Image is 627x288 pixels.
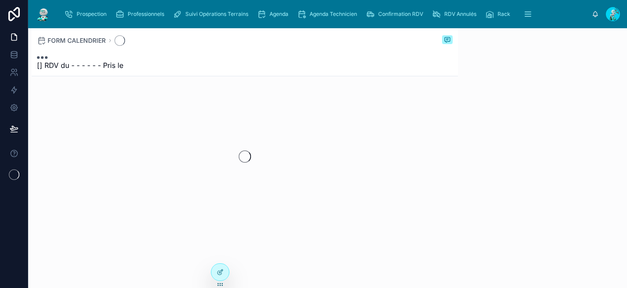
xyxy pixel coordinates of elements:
a: RDV Annulés [429,6,483,22]
span: Confirmation RDV [378,11,423,18]
a: Prospection [62,6,113,22]
span: [] RDV du - - - - - - Pris le [37,60,123,71]
span: Agenda [269,11,288,18]
a: Rack [483,6,516,22]
span: RDV Annulés [444,11,476,18]
span: Prospection [77,11,107,18]
div: scrollable content [58,4,592,24]
span: Agenda Technicien [310,11,357,18]
a: Confirmation RDV [363,6,429,22]
span: Professionnels [128,11,164,18]
span: Suivi Opérations Terrains [185,11,248,18]
span: FORM CALENDRIER [48,36,106,45]
a: Suivi Opérations Terrains [170,6,254,22]
img: App logo [35,7,51,21]
a: Agenda Technicien [295,6,363,22]
span: Rack [498,11,510,18]
a: Professionnels [113,6,170,22]
a: FORM CALENDRIER [37,36,106,45]
a: Agenda [254,6,295,22]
